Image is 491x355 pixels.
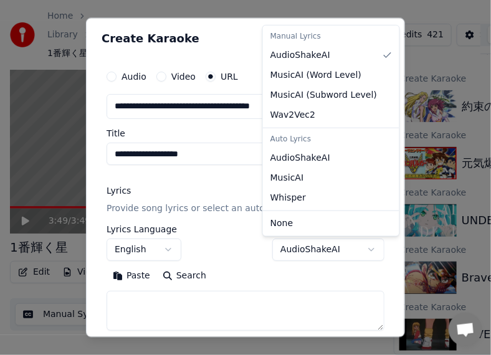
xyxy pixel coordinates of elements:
[270,172,304,184] span: MusicAI
[270,49,330,62] span: AudioShakeAI
[270,192,306,204] span: Whisper
[265,131,397,148] div: Auto Lyrics
[270,152,330,164] span: AudioShakeAI
[265,28,397,45] div: Manual Lyrics
[270,69,361,82] span: MusicAI ( Word Level )
[270,217,293,230] span: None
[270,89,377,102] span: MusicAI ( Subword Level )
[270,109,315,121] span: Wav2Vec2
